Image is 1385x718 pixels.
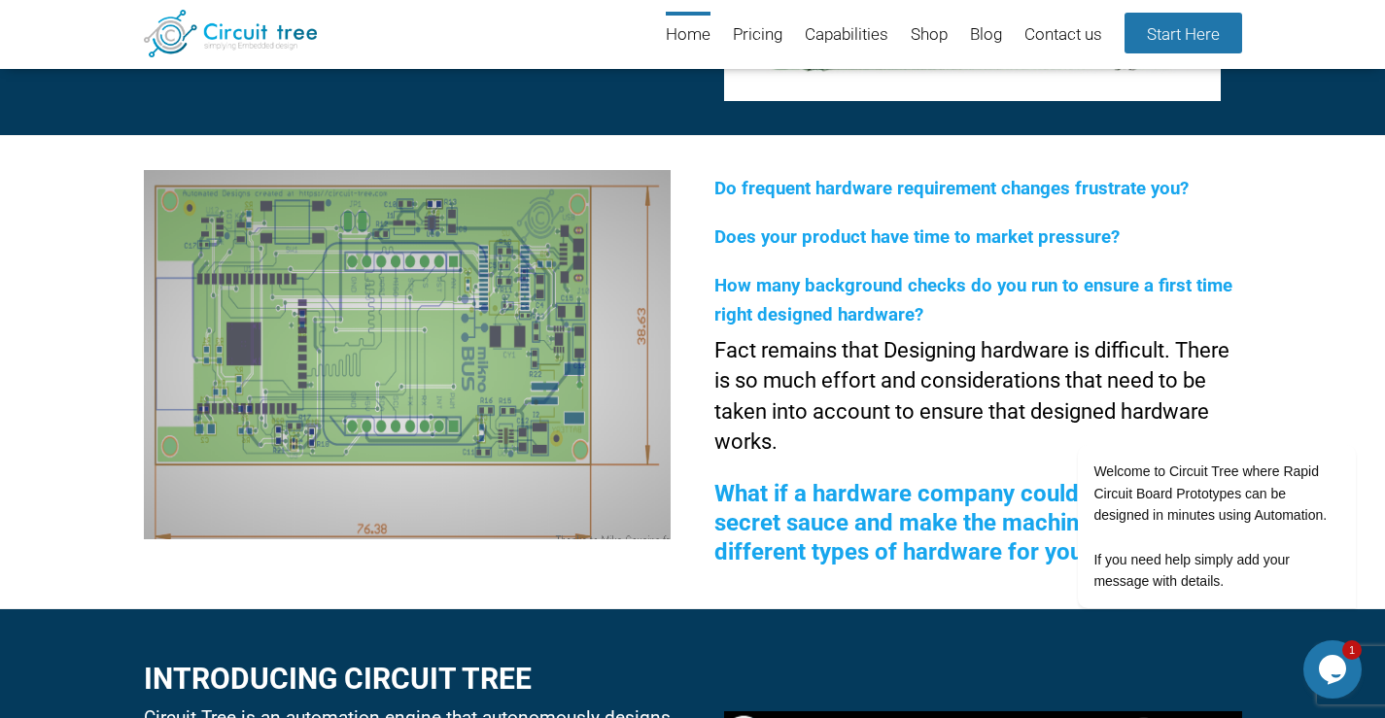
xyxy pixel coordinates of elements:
[1016,270,1366,631] iframe: chat widget
[733,12,782,59] a: Pricing
[714,178,1189,199] span: Do frequent hardware requirement changes frustrate you?
[805,12,888,59] a: Capabilities
[970,12,1002,59] a: Blog
[714,335,1241,458] p: Fact remains that Designing hardware is difficult. There is so much effort and considerations tha...
[1125,13,1242,53] a: Start Here
[911,12,948,59] a: Shop
[144,663,671,695] h2: Introducing circuit tree
[714,226,1120,248] span: Does your product have time to market pressure?
[666,12,710,59] a: Home
[144,10,318,57] img: Circuit Tree
[714,275,1232,325] span: How many background checks do you run to ensure a first time right designed hardware?
[1303,640,1366,699] iframe: chat widget
[1024,12,1102,59] a: Contact us
[714,480,1195,565] span: What if a hardware company could take this secret sauce and make the machine to design different ...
